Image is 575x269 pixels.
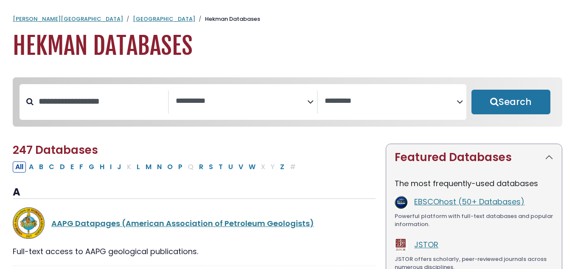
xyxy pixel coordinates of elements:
button: Filter Results T [216,161,225,173]
textarea: Search [325,97,457,106]
button: Filter Results M [143,161,154,173]
p: The most frequently-used databases [395,178,553,189]
button: Filter Results C [46,161,57,173]
a: [PERSON_NAME][GEOGRAPHIC_DATA] [13,15,123,23]
nav: Search filters [13,77,562,127]
a: JSTOR [414,239,438,250]
button: Filter Results I [107,161,114,173]
input: Search database by title or keyword [34,94,168,108]
button: Filter Results L [134,161,143,173]
nav: breadcrumb [13,15,562,23]
button: Featured Databases [386,144,562,171]
button: All [13,161,26,173]
button: Filter Results G [86,161,97,173]
h3: A [13,186,376,199]
button: Filter Results S [206,161,216,173]
div: Alpha-list to filter by first letter of database name [13,161,299,172]
li: Hekman Databases [195,15,260,23]
a: EBSCOhost (50+ Databases) [414,196,525,207]
button: Filter Results U [226,161,236,173]
div: Full-text access to AAPG geological publications. [13,246,376,257]
div: Powerful platform with full-text databases and popular information. [395,212,553,229]
button: Filter Results J [115,161,124,173]
button: Filter Results P [176,161,185,173]
button: Filter Results D [57,161,67,173]
button: Filter Results Z [278,161,287,173]
button: Filter Results A [26,161,36,173]
textarea: Search [176,97,308,106]
button: Filter Results W [246,161,258,173]
button: Filter Results V [236,161,246,173]
button: Filter Results E [68,161,76,173]
h1: Hekman Databases [13,32,562,60]
a: AAPG Datapages (American Association of Petroleum Geologists) [51,218,314,229]
button: Filter Results N [154,161,164,173]
span: 247 Databases [13,142,98,158]
button: Filter Results B [36,161,46,173]
a: [GEOGRAPHIC_DATA] [133,15,195,23]
button: Filter Results F [77,161,86,173]
button: Filter Results R [196,161,206,173]
button: Filter Results H [97,161,107,173]
button: Submit for Search Results [471,90,551,114]
button: Filter Results O [165,161,175,173]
